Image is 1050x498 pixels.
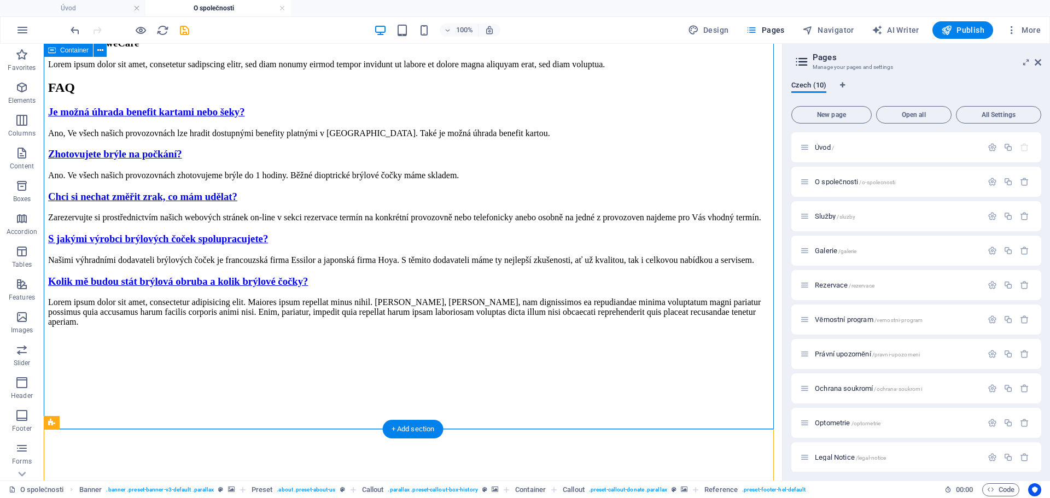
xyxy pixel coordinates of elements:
button: 100% [440,24,479,37]
div: Remove [1020,212,1029,221]
span: . banner .preset-banner-v3-default .parallax [106,483,214,496]
i: This element contains a background [492,487,498,493]
div: Remove [1020,177,1029,186]
div: Duplicate [1004,143,1013,152]
span: Click to open page [815,247,856,255]
p: Boxes [13,195,31,203]
div: Settings [988,384,997,393]
i: On resize automatically adjust zoom level to fit chosen device. [485,25,494,35]
span: /optometrie [851,420,881,426]
div: Ochrana soukromí/ochrana-soukromi [812,385,982,392]
h6: Session time [944,483,973,496]
span: Věrnostní program [815,315,923,324]
div: Settings [988,349,997,359]
span: Pages [746,25,784,36]
button: save [178,24,191,37]
div: Duplicate [1004,384,1013,393]
span: Click to select. Double-click to edit [704,483,738,496]
span: /ochrana-soukromi [874,386,921,392]
h6: 100% [456,24,474,37]
button: Pages [742,21,789,39]
p: Header [11,391,33,400]
div: Design (Ctrl+Alt+Y) [684,21,733,39]
span: /legal-notice [856,455,886,461]
span: /o-spolecnosti [859,179,895,185]
i: This element is a customizable preset [218,487,223,493]
span: Click to open page [815,178,895,186]
div: Galerie/galerie [812,247,982,254]
span: New page [796,112,867,118]
div: Remove [1020,384,1029,393]
span: All Settings [961,112,1036,118]
div: O společnosti/o-spolecnosti [812,178,982,185]
i: This element contains a background [681,487,687,493]
div: Duplicate [1004,418,1013,427]
span: . parallax .preset-callout-box-history [388,483,477,496]
p: Slider [14,359,31,367]
div: Remove [1020,453,1029,462]
span: /vernostni-program [874,317,923,323]
i: This element contains a background [228,487,235,493]
span: /sluzby [837,214,855,220]
button: Publish [932,21,993,39]
span: Click to open page [815,212,855,220]
span: Click to select. Double-click to edit [252,483,273,496]
span: Code [987,483,1014,496]
nav: breadcrumb [79,483,806,496]
button: Usercentrics [1028,483,1041,496]
button: Code [982,483,1019,496]
span: Rezervace [815,281,874,289]
div: Settings [988,453,997,462]
h3: Manage your pages and settings [813,62,1019,72]
div: Legal Notice/legal-notice [812,454,982,461]
p: Columns [8,129,36,138]
p: Content [10,162,34,171]
i: This element is a customizable preset [340,487,345,493]
div: Language Tabs [791,81,1041,102]
div: Duplicate [1004,349,1013,359]
div: Věrnostní program/vernostni-program [812,316,982,323]
a: Click to cancel selection. Double-click to open Pages [9,483,63,496]
p: Tables [12,260,32,269]
span: Open all [881,112,947,118]
div: Duplicate [1004,453,1013,462]
button: AI Writer [867,21,924,39]
i: This element is a customizable preset [482,487,487,493]
div: Remove [1020,315,1029,324]
span: /pravni-upozorneni [872,351,920,358]
div: Duplicate [1004,246,1013,255]
span: Container [60,47,89,54]
p: Favorites [8,63,36,72]
div: Duplicate [1004,212,1013,221]
div: Settings [988,280,997,290]
span: Click to select. Double-click to edit [79,483,102,496]
div: Duplicate [1004,315,1013,324]
span: . preset-footer-hel-default [742,483,806,496]
span: Design [688,25,729,36]
p: Footer [12,424,32,433]
span: Czech (10) [791,79,826,94]
span: : [964,485,965,494]
p: Images [11,326,33,335]
button: Design [684,21,733,39]
span: Publish [941,25,984,36]
div: Duplicate [1004,280,1013,290]
span: Click to select. Double-click to edit [563,483,585,496]
div: Settings [988,246,997,255]
div: Služby/sluzby [812,213,982,220]
div: Remove [1020,246,1029,255]
p: Features [9,293,35,302]
h2: Pages [813,52,1041,62]
button: All Settings [956,106,1041,124]
span: More [1006,25,1041,36]
span: Click to open page [815,143,834,151]
button: More [1002,21,1045,39]
button: Navigator [798,21,859,39]
span: Click to select. Double-click to edit [515,483,546,496]
p: Accordion [7,227,37,236]
div: Settings [988,143,997,152]
div: Remove [1020,349,1029,359]
span: Právní upozornění [815,350,920,358]
span: Navigator [802,25,854,36]
h4: O společnosti [145,2,291,14]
